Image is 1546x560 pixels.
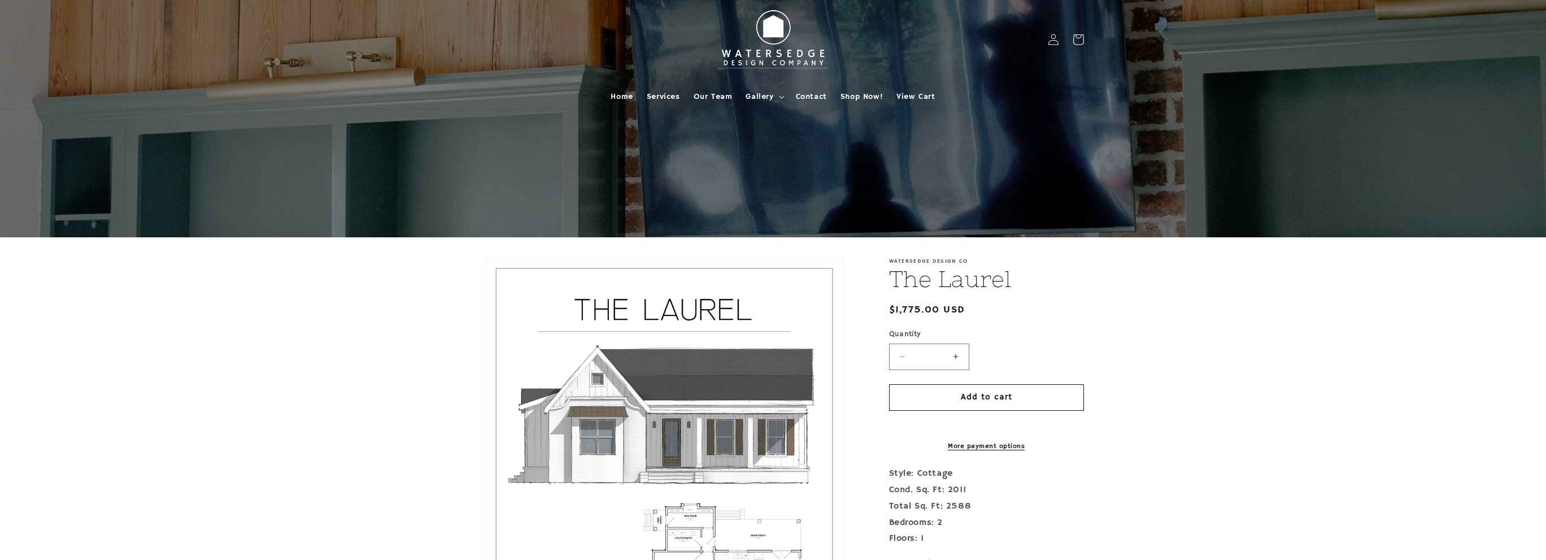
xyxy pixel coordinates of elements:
img: Watersedge Design Co [711,5,835,75]
a: View Cart [890,85,942,108]
span: Home [611,92,633,102]
span: Contact [796,92,827,102]
p: Style: Cottage Cond. Sq. Ft: 2011 Total Sq. Ft: 2588 Bedrooms: 2 Floors: 1 [889,466,1084,547]
h1: The Laurel [889,264,1084,294]
p: Watersedge Design Co [889,258,1084,264]
span: Services [647,92,680,102]
span: View Cart [896,92,935,102]
a: Contact [789,85,834,108]
a: Services [640,85,687,108]
label: Quantity [889,329,1084,340]
a: Shop Now! [834,85,890,108]
a: Home [604,85,639,108]
span: Gallery [746,92,773,102]
summary: Gallery [739,85,789,108]
button: Add to cart [889,384,1084,411]
span: Our Team [694,92,733,102]
span: $1,775.00 USD [889,302,965,318]
a: Our Team [687,85,739,108]
a: More payment options [889,441,1084,452]
span: Shop Now! [840,92,883,102]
